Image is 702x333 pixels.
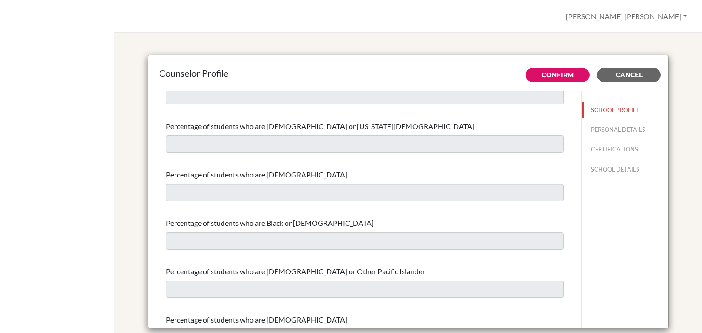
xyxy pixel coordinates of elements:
button: [PERSON_NAME] [PERSON_NAME] [562,8,691,25]
button: PERSONAL DETAILS [582,122,668,138]
span: Percentage of students who are [DEMOGRAPHIC_DATA] or [US_STATE][DEMOGRAPHIC_DATA] [166,122,474,130]
span: Percentage of students who are [DEMOGRAPHIC_DATA] [166,170,347,179]
span: Percentage of students who are [DEMOGRAPHIC_DATA] or Other Pacific Islander [166,267,425,276]
button: SCHOOL DETAILS [582,161,668,177]
div: Counselor Profile [159,66,657,80]
span: Percentage of students who are [DEMOGRAPHIC_DATA] [166,315,347,324]
button: SCHOOL PROFILE [582,102,668,118]
span: Percentage of students who are Black or [DEMOGRAPHIC_DATA] [166,219,374,227]
button: CERTIFICATIONS [582,141,668,157]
